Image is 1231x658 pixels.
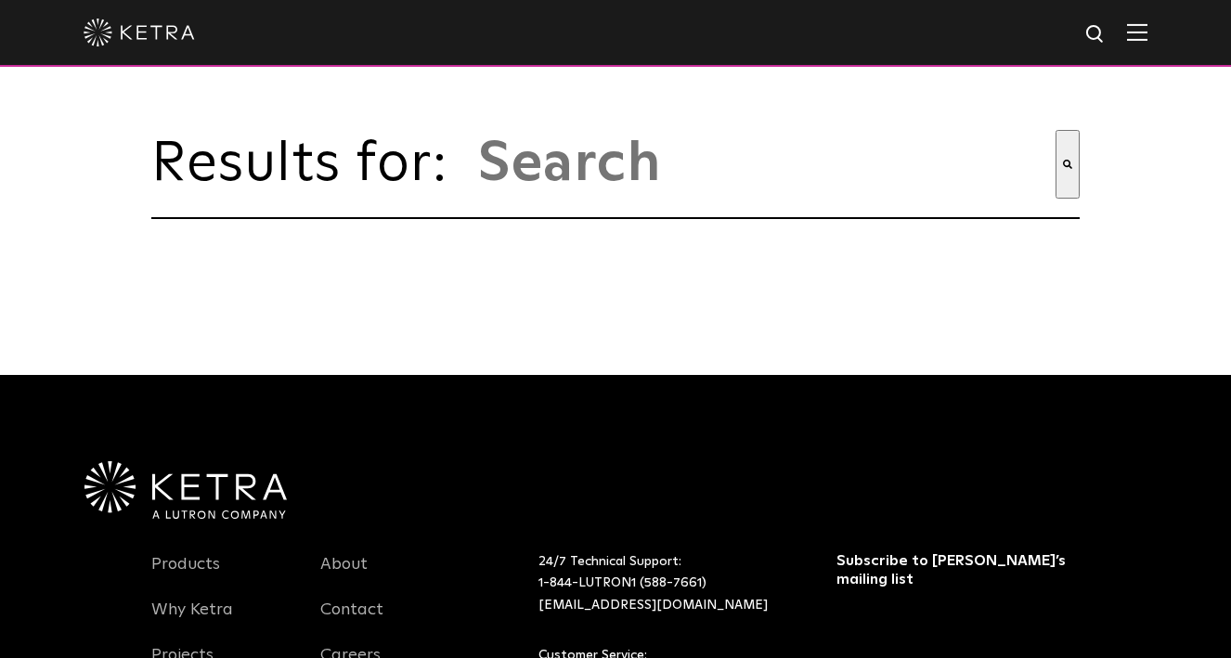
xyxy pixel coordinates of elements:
[1084,23,1108,46] img: search icon
[84,19,195,46] img: ketra-logo-2019-white
[538,576,706,589] a: 1-844-LUTRON1 (588-7661)
[1056,130,1080,199] button: Search
[84,461,287,519] img: Ketra-aLutronCo_White_RGB
[476,130,1056,199] input: This is a search field with an auto-suggest feature attached.
[320,600,383,642] a: Contact
[320,554,368,597] a: About
[538,551,790,617] p: 24/7 Technical Support:
[836,551,1075,590] h3: Subscribe to [PERSON_NAME]’s mailing list
[1127,23,1147,41] img: Hamburger%20Nav.svg
[151,600,233,642] a: Why Ketra
[538,599,768,612] a: [EMAIL_ADDRESS][DOMAIN_NAME]
[151,554,220,597] a: Products
[151,136,467,192] span: Results for:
